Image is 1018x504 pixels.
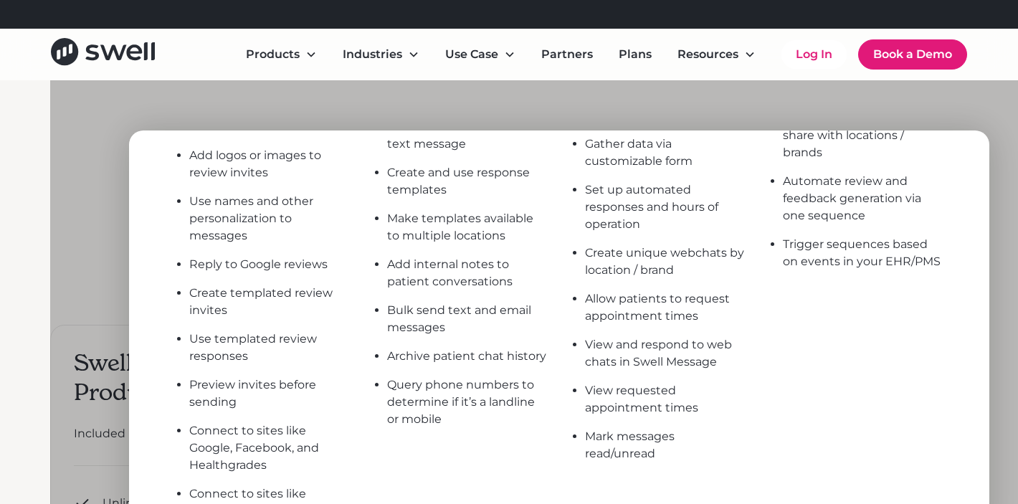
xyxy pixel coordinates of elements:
div: Create templated review invites [189,285,350,319]
div: Resources [677,46,738,63]
div: Templatize sequences to share with locations / brands [783,110,943,161]
div: Industries [343,46,402,63]
div: Set up automated responses and hours of operation [585,181,746,233]
div: Create and use response templates [387,164,548,199]
div: Bulk send text and email messages [387,302,548,336]
div: Gather data via customizable form [585,135,746,170]
div: Mark messages read/unread [585,428,746,462]
div: Products [246,46,300,63]
div: View and respond to web chats in Swell Message [585,336,746,371]
div: Add internal notes to patient conversations [387,256,548,290]
div: Industries [331,40,431,69]
div: Resources [666,40,767,69]
div: Use Case [445,46,498,63]
div: Allow patients to request appointment times [585,290,746,325]
a: home [51,38,155,70]
a: Plans [607,40,663,69]
div: Use Case [434,40,527,69]
div: Preview invites before sending [189,376,350,411]
div: Use names and other personalization to messages [189,193,350,244]
div: Archive patient chat history [387,348,548,365]
div: Connect to sites like Google, Facebook, and Healthgrades [189,422,350,474]
div: Reply to Google reviews [189,256,350,273]
div: Add logos or images to review invites [189,147,350,181]
div: View requested appointment times [585,382,746,417]
div: Receive attachments via text message [387,118,548,153]
a: Log In [781,40,847,69]
div: Use templated review responses [189,331,350,365]
div: Trigger sequences based on events in your EHR/PMS [783,236,943,270]
div: Make templates available to multiple locations [387,210,548,244]
a: Partners [530,40,604,69]
div: Products [234,40,328,69]
div: Automate review and feedback generation via one sequence [783,173,943,224]
a: Book a Demo [858,39,967,70]
div: Query phone numbers to determine if it’s a landline or mobile [387,376,548,428]
div: Create unique webchats by location / brand [585,244,746,279]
